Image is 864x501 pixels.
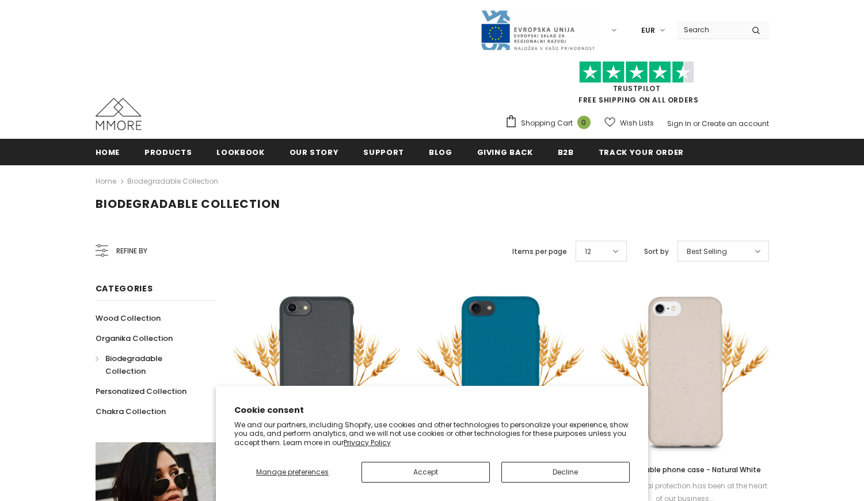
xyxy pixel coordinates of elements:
[361,462,490,483] button: Accept
[609,465,761,475] span: Biodegradable phone case - Natural White
[477,139,533,165] a: Giving back
[677,21,743,38] input: Search Site
[577,116,591,129] span: 0
[620,117,654,129] span: Wish Lists
[234,462,350,483] button: Manage preferences
[604,113,654,133] a: Wish Lists
[96,348,204,381] a: Biodegradable Collection
[105,353,162,377] span: Biodegradable Collection
[144,139,192,165] a: Products
[558,147,574,158] span: B2B
[96,313,161,324] span: Wood Collection
[429,139,452,165] a: Blog
[477,147,533,158] span: Giving back
[96,139,120,165] a: Home
[480,9,595,51] img: Javni Razpis
[363,147,404,158] span: support
[363,139,404,165] a: support
[687,246,727,257] span: Best Selling
[96,196,280,212] span: Biodegradable Collection
[505,66,769,105] span: FREE SHIPPING ON ALL ORDERS
[599,139,684,165] a: Track your order
[505,115,596,132] a: Shopping Cart 0
[702,119,769,128] a: Create an account
[96,328,173,348] a: Organika Collection
[96,174,116,188] a: Home
[641,25,655,36] span: EUR
[96,98,142,130] img: MMORE Cases
[96,283,153,294] span: Categories
[579,61,694,83] img: Trust Pilot Stars
[96,333,173,344] span: Organika Collection
[501,462,630,483] button: Decline
[234,404,630,416] h2: Cookie consent
[585,246,591,257] span: 12
[512,246,567,257] label: Items per page
[599,147,684,158] span: Track your order
[127,176,218,186] a: Biodegradable Collection
[96,386,186,397] span: Personalized Collection
[344,438,391,447] a: Privacy Policy
[256,467,329,477] span: Manage preferences
[144,147,192,158] span: Products
[521,117,573,129] span: Shopping Cart
[116,245,147,257] span: Refine by
[290,139,339,165] a: Our Story
[96,381,186,401] a: Personalized Collection
[216,147,264,158] span: Lookbook
[234,420,630,447] p: We and our partners, including Shopify, use cookies and other technologies to personalize your ex...
[558,139,574,165] a: B2B
[429,147,452,158] span: Blog
[613,83,661,93] a: Trustpilot
[693,119,700,128] span: or
[602,464,768,476] a: Biodegradable phone case - Natural White
[290,147,339,158] span: Our Story
[96,406,166,417] span: Chakra Collection
[96,308,161,328] a: Wood Collection
[96,401,166,422] a: Chakra Collection
[96,147,120,158] span: Home
[216,139,264,165] a: Lookbook
[480,25,595,35] a: Javni Razpis
[667,119,691,128] a: Sign In
[644,246,669,257] label: Sort by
